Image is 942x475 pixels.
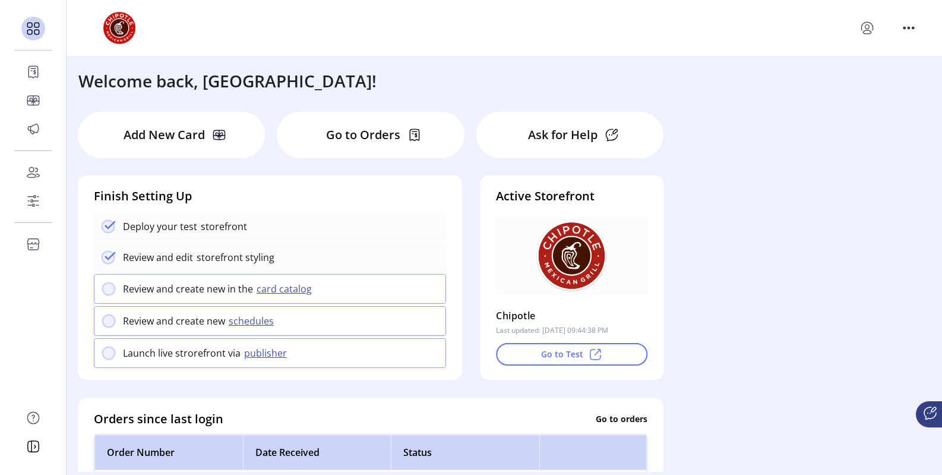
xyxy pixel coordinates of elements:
img: logo [90,11,148,45]
p: Add New Card [124,126,205,144]
p: Ask for Help [528,126,598,144]
p: Launch live strorefront via [123,346,241,360]
h4: Orders since last login [94,410,223,427]
p: Review and edit [123,250,193,265]
p: Review and create new in the [123,282,253,296]
p: storefront styling [193,250,274,265]
button: Go to Test [496,343,647,366]
button: card catalog [253,282,319,296]
p: Go to Orders [326,126,400,144]
p: Go to orders [596,413,647,425]
h4: Active Storefront [496,187,647,205]
th: Date Received [243,434,391,470]
h3: Welcome back, [GEOGRAPHIC_DATA]! [78,68,377,93]
p: Deploy your test [123,219,197,234]
th: Status [391,434,539,470]
button: schedules [225,314,281,328]
p: storefront [197,219,247,234]
h4: Finish Setting Up [94,187,446,205]
button: menu [899,18,918,37]
th: Order Number [94,434,243,470]
button: publisher [241,346,294,360]
p: Chipotle [496,306,535,325]
p: Review and create new [123,314,225,328]
button: menu [858,18,877,37]
p: Last updated: [DATE] 09:44:38 PM [496,325,608,336]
